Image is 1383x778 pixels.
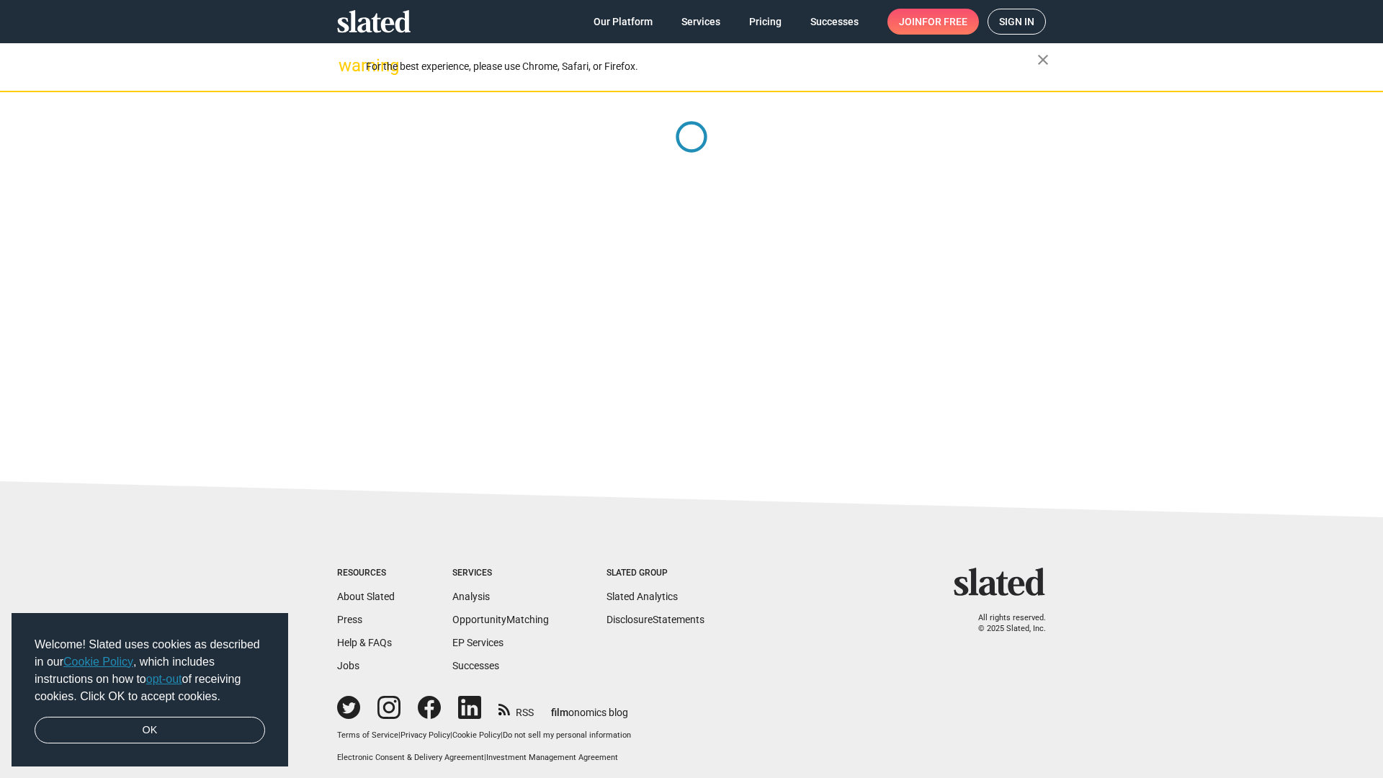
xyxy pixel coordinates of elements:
[551,694,628,720] a: filmonomics blog
[963,613,1046,634] p: All rights reserved. © 2025 Slated, Inc.
[339,57,356,74] mat-icon: warning
[452,614,549,625] a: OpportunityMatching
[607,568,704,579] div: Slated Group
[366,57,1037,76] div: For the best experience, please use Chrome, Safari, or Firefox.
[337,753,484,762] a: Electronic Consent & Delivery Agreement
[501,730,503,740] span: |
[486,753,618,762] a: Investment Management Agreement
[607,591,678,602] a: Slated Analytics
[551,707,568,718] span: film
[400,730,450,740] a: Privacy Policy
[607,614,704,625] a: DisclosureStatements
[146,673,182,685] a: opt-out
[452,568,549,579] div: Services
[63,656,133,668] a: Cookie Policy
[1034,51,1052,68] mat-icon: close
[398,730,400,740] span: |
[922,9,967,35] span: for free
[887,9,979,35] a: Joinfor free
[582,9,664,35] a: Our Platform
[12,613,288,767] div: cookieconsent
[337,730,398,740] a: Terms of Service
[799,9,870,35] a: Successes
[749,9,782,35] span: Pricing
[337,568,395,579] div: Resources
[337,660,359,671] a: Jobs
[503,730,631,741] button: Do not sell my personal information
[452,637,503,648] a: EP Services
[999,9,1034,34] span: Sign in
[498,697,534,720] a: RSS
[35,717,265,744] a: dismiss cookie message
[337,637,392,648] a: Help & FAQs
[988,9,1046,35] a: Sign in
[681,9,720,35] span: Services
[484,753,486,762] span: |
[452,660,499,671] a: Successes
[35,636,265,705] span: Welcome! Slated uses cookies as described in our , which includes instructions on how to of recei...
[337,614,362,625] a: Press
[452,730,501,740] a: Cookie Policy
[452,591,490,602] a: Analysis
[899,9,967,35] span: Join
[670,9,732,35] a: Services
[337,591,395,602] a: About Slated
[810,9,859,35] span: Successes
[594,9,653,35] span: Our Platform
[450,730,452,740] span: |
[738,9,793,35] a: Pricing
